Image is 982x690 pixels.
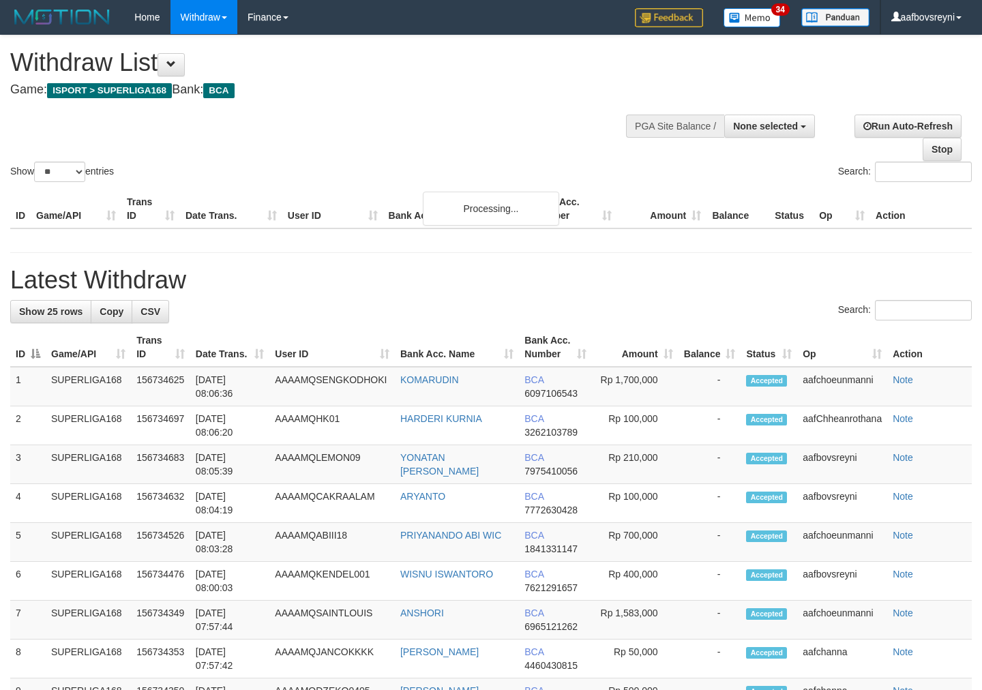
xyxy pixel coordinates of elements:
[10,640,46,678] td: 8
[269,640,395,678] td: AAAAMQJANCOKKKK
[383,190,529,228] th: Bank Acc. Name
[524,543,578,554] span: Copy 1841331147 to clipboard
[131,601,190,640] td: 156734349
[746,608,787,620] span: Accepted
[190,328,269,367] th: Date Trans.: activate to sort column ascending
[269,406,395,445] td: AAAAMQHK01
[679,328,741,367] th: Balance: activate to sort column ascending
[592,484,678,523] td: Rp 100,000
[838,300,972,320] label: Search:
[10,7,114,27] img: MOTION_logo.png
[269,601,395,640] td: AAAAMQSAINTLOUIS
[524,505,578,515] span: Copy 7772630428 to clipboard
[46,562,131,601] td: SUPERLIGA168
[10,49,641,76] h1: Withdraw List
[524,452,544,463] span: BCA
[679,445,741,484] td: -
[592,406,678,445] td: Rp 100,000
[121,190,180,228] th: Trans ID
[592,328,678,367] th: Amount: activate to sort column ascending
[269,367,395,406] td: AAAAMQSENGKODHOKI
[524,427,578,438] span: Copy 3262103789 to clipboard
[679,562,741,601] td: -
[34,162,85,182] select: Showentries
[733,121,798,132] span: None selected
[190,601,269,640] td: [DATE] 07:57:44
[131,484,190,523] td: 156734632
[400,569,493,580] a: WISNU ISWANTORO
[524,491,544,502] span: BCA
[706,190,769,228] th: Balance
[131,367,190,406] td: 156734625
[746,569,787,581] span: Accepted
[746,375,787,387] span: Accepted
[635,8,703,27] img: Feedback.jpg
[519,328,592,367] th: Bank Acc. Number: activate to sort column ascending
[46,406,131,445] td: SUPERLIGA168
[893,530,913,541] a: Note
[746,530,787,542] span: Accepted
[679,640,741,678] td: -
[190,445,269,484] td: [DATE] 08:05:39
[131,562,190,601] td: 156734476
[617,190,706,228] th: Amount
[131,523,190,562] td: 156734526
[746,492,787,503] span: Accepted
[797,484,887,523] td: aafbovsreyni
[524,621,578,632] span: Copy 6965121262 to clipboard
[724,8,781,27] img: Button%20Memo.svg
[31,190,121,228] th: Game/API
[893,646,913,657] a: Note
[797,523,887,562] td: aafchoeunmanni
[91,300,132,323] a: Copy
[10,83,641,97] h4: Game: Bank:
[870,190,972,228] th: Action
[524,530,544,541] span: BCA
[814,190,870,228] th: Op
[131,328,190,367] th: Trans ID: activate to sort column ascending
[10,601,46,640] td: 7
[875,162,972,182] input: Search:
[893,374,913,385] a: Note
[893,607,913,618] a: Note
[679,601,741,640] td: -
[746,647,787,659] span: Accepted
[140,306,160,317] span: CSV
[10,445,46,484] td: 3
[524,660,578,671] span: Copy 4460430815 to clipboard
[797,640,887,678] td: aafchanna
[203,83,234,98] span: BCA
[46,328,131,367] th: Game/API: activate to sort column ascending
[400,646,479,657] a: [PERSON_NAME]
[395,328,519,367] th: Bank Acc. Name: activate to sort column ascending
[893,413,913,424] a: Note
[626,115,724,138] div: PGA Site Balance /
[524,413,544,424] span: BCA
[400,491,445,502] a: ARYANTO
[282,190,383,228] th: User ID
[131,406,190,445] td: 156734697
[797,406,887,445] td: aafChheanrothana
[46,640,131,678] td: SUPERLIGA168
[10,190,31,228] th: ID
[47,83,172,98] span: ISPORT > SUPERLIGA168
[797,601,887,640] td: aafchoeunmanni
[592,562,678,601] td: Rp 400,000
[679,523,741,562] td: -
[423,192,559,226] div: Processing...
[190,406,269,445] td: [DATE] 08:06:20
[10,267,972,294] h1: Latest Withdraw
[46,601,131,640] td: SUPERLIGA168
[592,640,678,678] td: Rp 50,000
[524,582,578,593] span: Copy 7621291657 to clipboard
[46,367,131,406] td: SUPERLIGA168
[400,374,459,385] a: KOMARUDIN
[797,328,887,367] th: Op: activate to sort column ascending
[797,445,887,484] td: aafbovsreyni
[190,523,269,562] td: [DATE] 08:03:28
[679,367,741,406] td: -
[190,640,269,678] td: [DATE] 07:57:42
[801,8,869,27] img: panduan.png
[190,484,269,523] td: [DATE] 08:04:19
[19,306,83,317] span: Show 25 rows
